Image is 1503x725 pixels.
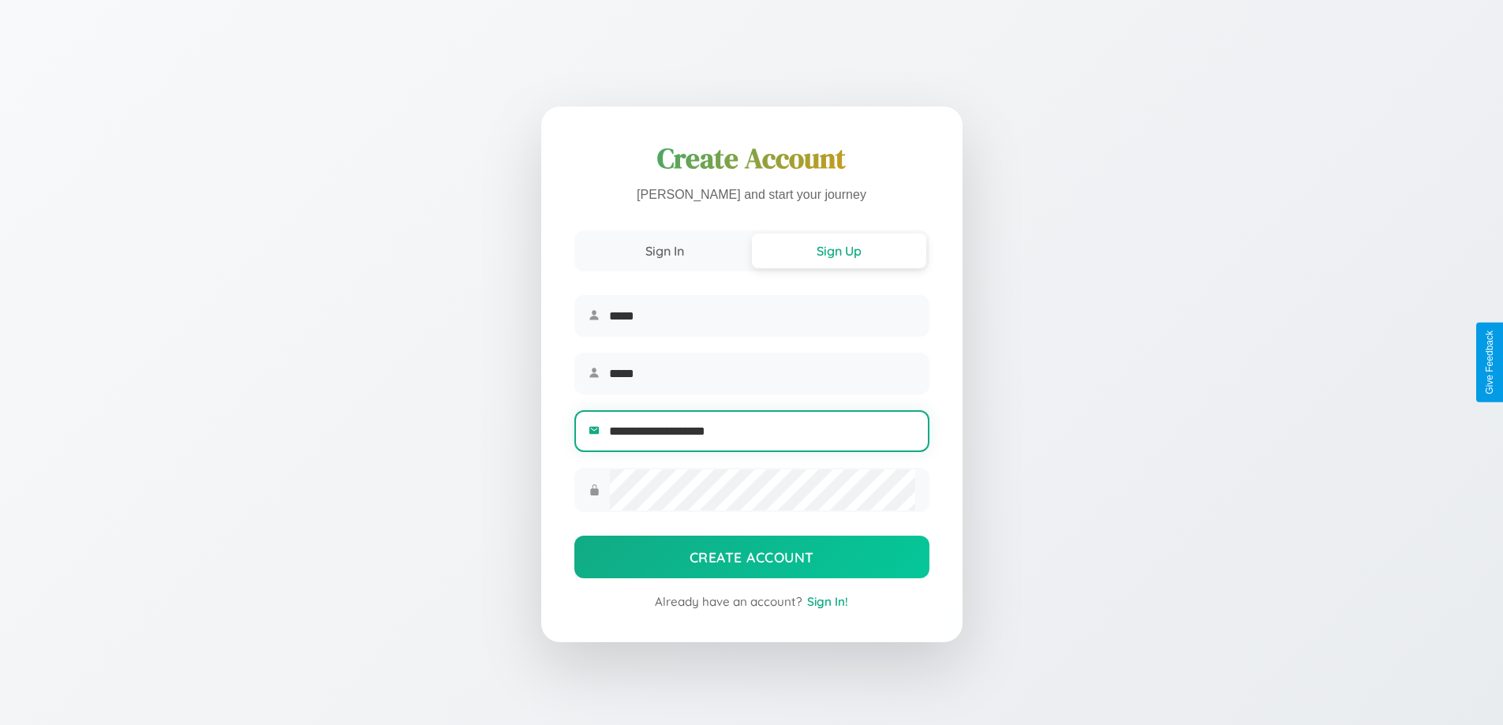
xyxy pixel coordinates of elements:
[807,594,848,609] span: Sign In!
[574,184,929,207] p: [PERSON_NAME] and start your journey
[578,234,752,268] button: Sign In
[752,234,926,268] button: Sign Up
[574,594,929,609] div: Already have an account?
[1484,331,1495,394] div: Give Feedback
[574,140,929,178] h1: Create Account
[574,536,929,578] button: Create Account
